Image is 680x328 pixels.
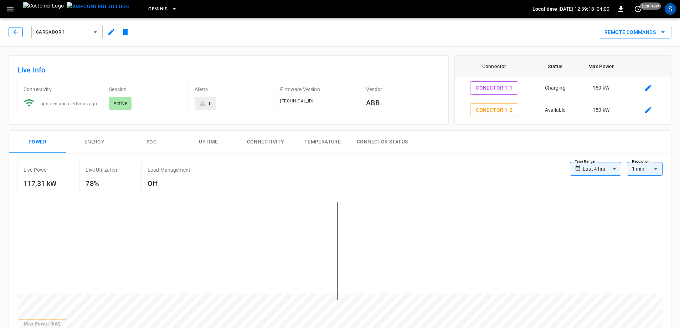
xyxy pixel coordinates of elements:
[113,100,127,107] p: Active
[575,159,595,165] label: Time Range
[195,86,268,93] p: Alerts
[148,5,168,13] span: Geminis
[455,56,671,165] table: connector table
[180,131,237,153] button: Uptime
[534,121,577,143] td: Available
[31,25,103,39] button: Cargador 1
[455,56,534,77] th: Connector
[577,121,626,143] td: 150 kW
[640,2,661,10] span: just now
[24,178,57,189] h6: 117,31 kW
[66,131,123,153] button: Energy
[366,86,440,93] p: Vendor
[532,5,557,12] p: Local time
[599,26,671,39] button: Remote Commands
[86,178,118,189] h6: 78%
[583,162,621,176] div: Last 4 hrs
[665,3,676,15] div: profile-icon
[534,56,577,77] th: Status
[237,131,294,153] button: Connectivity
[36,28,89,36] span: Cargador 1
[534,99,577,121] td: Available
[145,2,180,16] button: Geminis
[23,2,64,16] img: Customer Logo
[123,131,180,153] button: SOC
[24,86,97,93] p: Connectivity
[577,99,626,121] td: 150 kW
[280,99,313,104] span: [TECHNICAL_ID]
[558,5,609,12] p: [DATE] 12:39:18 -04:00
[148,166,190,173] p: Load Management
[67,2,130,11] img: ampcontrol.io logo
[632,3,644,15] button: set refresh interval
[109,86,183,93] p: Session
[470,104,518,117] button: Conector 1-2
[17,64,440,76] h6: Live Info
[294,131,351,153] button: Temperature
[86,166,118,173] p: Live Utilization
[351,131,413,153] button: Connector Status
[632,159,650,165] label: Resolution
[366,97,440,109] h6: ABB
[534,77,577,99] td: Charging
[41,101,97,106] span: updated about 5 hours ago
[470,81,518,95] button: Conector 1-1
[577,77,626,99] td: 150 kW
[627,162,663,176] div: 1 min
[577,56,626,77] th: Max Power
[280,86,354,93] p: Firmware Version
[9,131,66,153] button: Power
[148,178,190,189] h6: Off
[599,26,671,39] div: remote commands options
[24,166,48,173] p: Live Power
[209,100,212,107] div: 0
